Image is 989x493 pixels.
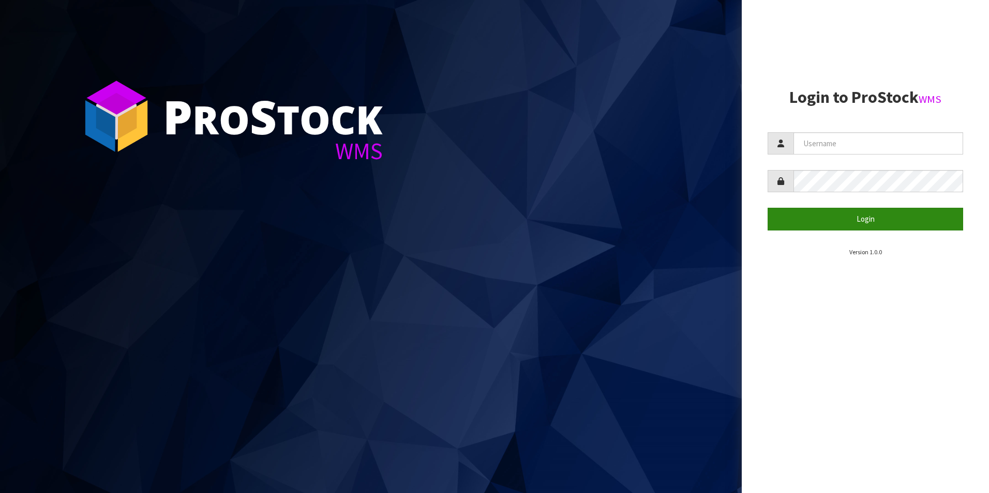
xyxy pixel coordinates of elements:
[793,132,963,155] input: Username
[768,88,963,106] h2: Login to ProStock
[250,85,277,148] span: S
[163,85,192,148] span: P
[768,208,963,230] button: Login
[163,140,383,163] div: WMS
[849,248,882,256] small: Version 1.0.0
[78,78,155,155] img: ProStock Cube
[163,93,383,140] div: ro tock
[919,93,941,106] small: WMS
